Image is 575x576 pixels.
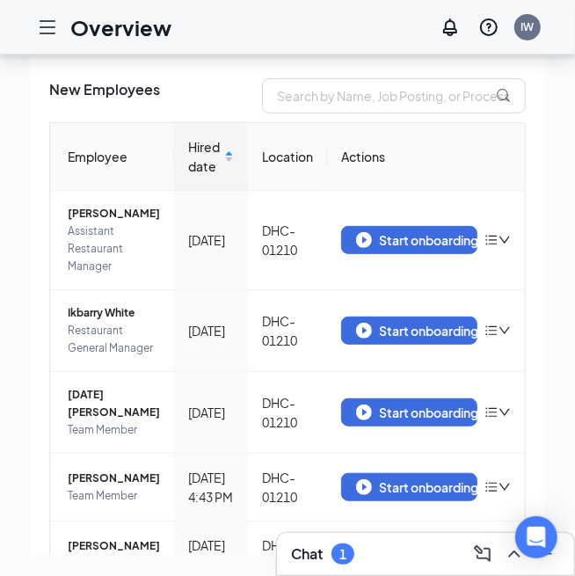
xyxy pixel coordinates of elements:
[248,191,327,290] td: DHC-01210
[327,123,525,191] th: Actions
[188,230,234,250] div: [DATE]
[188,403,234,422] div: [DATE]
[339,547,346,562] div: 1
[188,536,234,574] div: [DATE] 4:44 PM
[484,480,499,494] span: bars
[500,540,528,568] button: ChevronUp
[504,543,525,565] svg: ChevronUp
[37,17,58,38] svg: Hamburger
[356,479,462,495] div: Start onboarding
[188,321,234,340] div: [DATE]
[68,487,160,505] span: Team Member
[68,304,160,322] span: Ikbarry White
[356,232,462,248] div: Start onboarding
[248,454,327,521] td: DHC-01210
[50,123,174,191] th: Employee
[521,19,535,34] div: IW
[188,137,221,176] span: Hired date
[68,322,160,357] span: Restaurant General Manager
[341,226,477,254] button: Start onboarding
[499,324,511,337] span: down
[341,473,477,501] button: Start onboarding
[356,323,462,339] div: Start onboarding
[70,12,171,42] h1: Overview
[484,324,499,338] span: bars
[478,17,499,38] svg: QuestionInfo
[68,537,160,555] span: [PERSON_NAME]
[68,222,160,275] span: Assistant Restaurant Manager
[499,481,511,493] span: down
[499,234,511,246] span: down
[291,544,323,564] h3: Chat
[188,468,234,507] div: [DATE] 4:43 PM
[262,78,526,113] input: Search by Name, Job Posting, or Process
[499,406,511,419] span: down
[49,78,160,113] span: New Employees
[356,405,462,420] div: Start onboarding
[248,372,327,454] td: DHC-01210
[472,543,493,565] svg: ComposeMessage
[341,398,477,427] button: Start onboarding
[515,516,557,558] div: Open Intercom Messenger
[68,421,160,439] span: Team Member
[68,470,160,487] span: [PERSON_NAME]
[248,290,327,372] td: DHC-01210
[484,405,499,419] span: bars
[68,386,160,421] span: [DATE][PERSON_NAME]
[68,205,160,222] span: [PERSON_NAME]
[440,17,461,38] svg: Notifications
[248,123,327,191] th: Location
[484,233,499,247] span: bars
[469,540,497,568] button: ComposeMessage
[341,317,477,345] button: Start onboarding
